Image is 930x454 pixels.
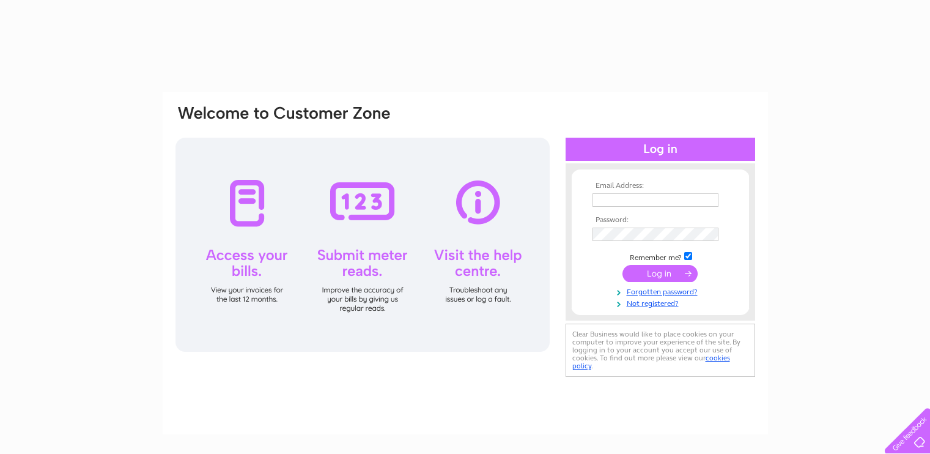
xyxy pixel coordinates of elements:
[589,182,731,190] th: Email Address:
[589,216,731,225] th: Password:
[592,297,731,308] a: Not registered?
[589,250,731,262] td: Remember me?
[592,285,731,297] a: Forgotten password?
[622,265,698,282] input: Submit
[566,324,755,377] div: Clear Business would like to place cookies on your computer to improve your experience of the sit...
[572,354,730,370] a: cookies policy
